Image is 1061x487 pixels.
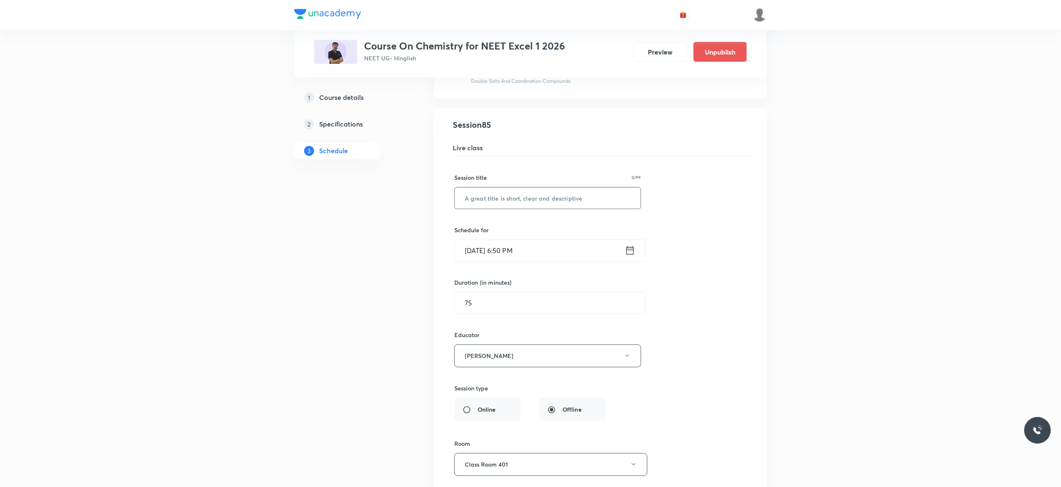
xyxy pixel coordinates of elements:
[304,146,314,156] p: 3
[679,11,687,19] img: avatar
[634,42,687,62] button: Preview
[677,8,690,22] button: avatar
[364,40,565,52] h3: Course On Chemistry for NEET Excel 1 2026
[453,119,756,132] h4: Session 85
[454,174,487,182] h6: Session title
[1033,425,1043,435] img: ttu
[314,40,357,64] img: 0C1A523C-6E99-4683-BFD7-4B6AB4550150_plus.png
[753,8,767,22] img: Anuruddha Kumar
[454,453,647,476] button: Class Room 401
[471,77,570,85] p: Double Salts And Coordination Compounds
[319,146,348,156] h5: Schedule
[454,331,641,340] h6: Educator
[304,119,314,129] p: 2
[319,119,363,129] h5: Specifications
[632,176,641,180] p: 0/99
[364,54,565,62] p: NEET UG • Hinglish
[454,345,641,368] button: [PERSON_NAME]
[694,42,747,62] button: Unpublish
[294,89,407,106] a: 1Course details
[454,384,488,393] h6: Session type
[319,93,364,103] h5: Course details
[294,116,407,133] a: 2Specifications
[294,9,361,19] img: Company Logo
[454,440,470,448] h6: Room
[454,278,511,287] h6: Duration (in minutes)
[455,293,645,314] input: 75
[454,226,641,235] h6: Schedule for
[455,188,641,209] input: A great title is short, clear and descriptive
[453,143,756,153] h5: Live class
[294,9,361,21] a: Company Logo
[304,93,314,103] p: 1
